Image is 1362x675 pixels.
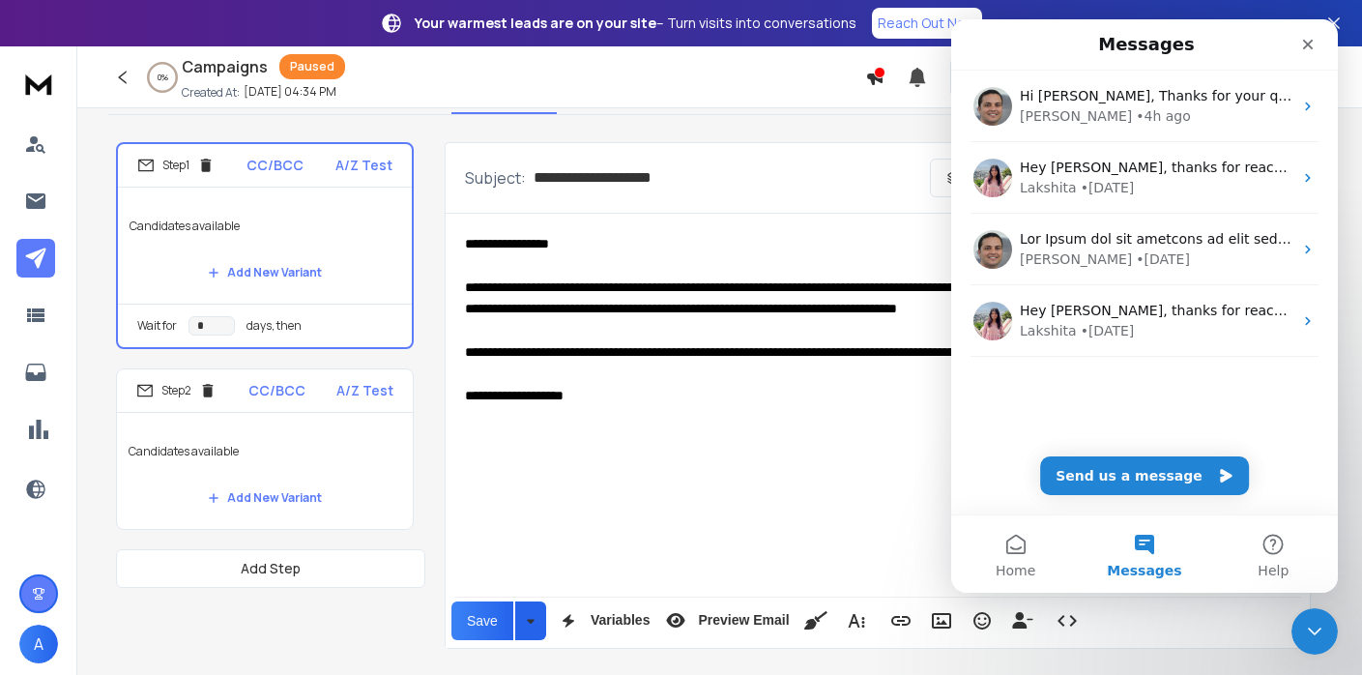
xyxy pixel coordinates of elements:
[19,625,58,663] button: A
[587,612,654,629] span: Variables
[1291,608,1338,655] iframe: Intercom live chat
[1004,602,1041,640] button: Insert Unsubscribe Link
[69,302,126,322] div: Lakshita
[116,549,425,588] button: Add Step
[657,602,793,640] button: Preview Email
[22,282,61,321] img: Profile image for Lakshita
[182,55,268,78] h1: Campaigns
[89,437,298,476] button: Send us a message
[182,85,240,101] p: Created At:
[69,87,181,107] div: [PERSON_NAME]
[694,612,793,629] span: Preview Email
[130,159,184,179] div: • [DATE]
[878,14,976,33] p: Reach Out Now
[137,318,177,334] p: Wait for
[158,72,168,83] p: 0 %
[872,8,982,39] a: Reach Out Now
[951,19,1338,593] iframe: Intercom live chat
[136,382,217,399] div: Step 2
[69,159,126,179] div: Lakshita
[129,425,401,479] p: Candidates available
[1049,602,1086,640] button: Code View
[185,87,240,107] div: • 4h ago
[129,496,257,573] button: Messages
[116,368,414,530] li: Step2CC/BCCA/Z TestCandidates availableAdd New Variant
[279,54,345,79] div: Paused
[246,156,304,175] p: CC/BCC
[192,479,337,517] button: Add New Variant
[246,318,302,334] p: days, then
[244,84,336,100] p: [DATE] 04:34 PM
[306,544,337,558] span: Help
[248,381,305,400] p: CC/BCC
[130,199,400,253] p: Candidates available
[116,142,414,349] li: Step1CC/BCCA/Z TestCandidates availableAdd New VariantWait fordays, then
[192,253,337,292] button: Add New Variant
[797,602,834,640] button: Clean HTML
[838,602,875,640] button: More Text
[335,156,392,175] p: A/Z Test
[22,139,61,178] img: Profile image for Lakshita
[69,230,181,250] div: [PERSON_NAME]
[923,602,960,640] button: Insert Image (⌘P)
[19,66,58,102] img: logo
[258,496,387,573] button: Help
[22,211,61,249] img: Profile image for Raj
[451,602,513,640] button: Save
[130,302,184,322] div: • [DATE]
[44,544,84,558] span: Home
[137,157,215,174] div: Step 1
[550,602,654,640] button: Variables
[964,602,1000,640] button: Emoticons
[415,14,856,33] p: – Turn visits into conversations
[465,166,526,190] p: Subject:
[415,14,656,32] strong: Your warmest leads are on your site
[156,544,230,558] span: Messages
[883,602,919,640] button: Insert Link (⌘K)
[185,230,239,250] div: • [DATE]
[336,381,393,400] p: A/Z Test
